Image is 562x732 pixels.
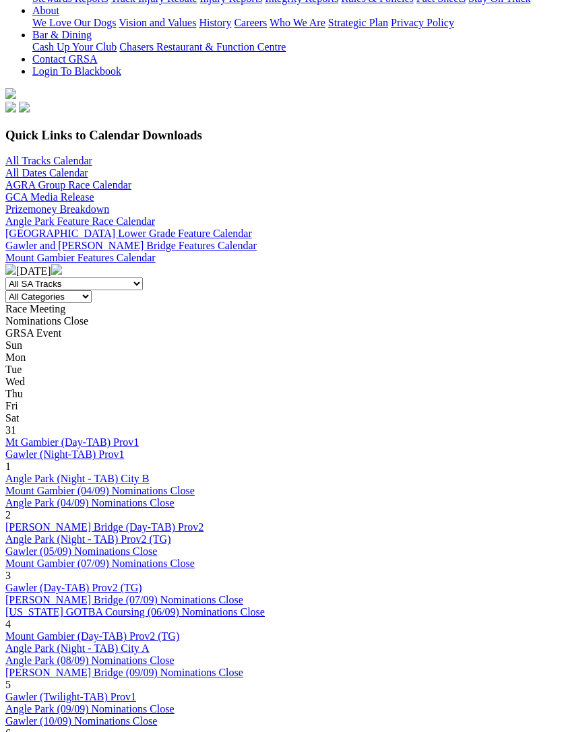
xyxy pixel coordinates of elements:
[32,17,116,28] a: We Love Our Dogs
[5,509,11,521] span: 2
[5,436,139,448] a: Mt Gambier (Day-TAB) Prov1
[5,497,175,508] a: Angle Park (04/09) Nominations Close
[5,88,16,99] img: logo-grsa-white.png
[32,53,97,65] a: Contact GRSA
[5,679,11,690] span: 5
[5,630,179,642] a: Mount Gambier (Day-TAB) Prov2 (TG)
[5,618,11,630] span: 4
[5,327,557,339] div: GRSA Event
[5,203,109,215] a: Prizemoney Breakdown
[5,715,157,727] a: Gawler (10/09) Nominations Close
[5,240,257,251] a: Gawler and [PERSON_NAME] Bridge Features Calendar
[234,17,267,28] a: Careers
[32,17,557,29] div: About
[5,558,195,569] a: Mount Gambier (07/09) Nominations Close
[5,570,11,581] span: 3
[270,17,325,28] a: Who We Are
[5,448,124,460] a: Gawler (Night-TAB) Prov1
[119,17,196,28] a: Vision and Values
[5,388,557,400] div: Thu
[5,655,175,666] a: Angle Park (08/09) Nominations Close
[5,376,557,388] div: Wed
[5,412,557,424] div: Sat
[5,582,142,593] a: Gawler (Day-TAB) Prov2 (TG)
[5,703,175,714] a: Angle Park (09/09) Nominations Close
[5,155,92,166] a: All Tracks Calendar
[5,594,243,605] a: [PERSON_NAME] Bridge (07/09) Nominations Close
[5,667,243,678] a: [PERSON_NAME] Bridge (09/09) Nominations Close
[5,264,557,277] div: [DATE]
[5,521,204,533] a: [PERSON_NAME] Bridge (Day-TAB) Prov2
[5,545,157,557] a: Gawler (05/09) Nominations Close
[5,167,88,178] a: All Dates Calendar
[119,41,286,53] a: Chasers Restaurant & Function Centre
[51,264,62,275] img: chevron-right-pager-white.svg
[5,264,16,275] img: chevron-left-pager-white.svg
[391,17,454,28] a: Privacy Policy
[5,352,557,364] div: Mon
[5,485,195,496] a: Mount Gambier (04/09) Nominations Close
[5,102,16,112] img: facebook.svg
[5,339,557,352] div: Sun
[328,17,388,28] a: Strategic Plan
[5,128,557,143] h3: Quick Links to Calendar Downloads
[5,228,252,239] a: [GEOGRAPHIC_DATA] Lower Grade Feature Calendar
[5,215,155,227] a: Angle Park Feature Race Calendar
[5,252,156,263] a: Mount Gambier Features Calendar
[5,179,131,191] a: AGRA Group Race Calendar
[5,473,150,484] a: Angle Park (Night - TAB) City B
[5,642,150,654] a: Angle Park (Night - TAB) City A
[32,5,59,16] a: About
[5,400,557,412] div: Fri
[5,691,136,702] a: Gawler (Twilight-TAB) Prov1
[32,41,557,53] div: Bar & Dining
[19,102,30,112] img: twitter.svg
[5,461,11,472] span: 1
[32,41,117,53] a: Cash Up Your Club
[5,424,16,436] span: 31
[5,364,557,376] div: Tue
[199,17,231,28] a: History
[32,65,121,77] a: Login To Blackbook
[5,191,94,203] a: GCA Media Release
[5,315,557,327] div: Nominations Close
[32,29,92,40] a: Bar & Dining
[5,303,557,315] div: Race Meeting
[5,533,171,545] a: Angle Park (Night - TAB) Prov2 (TG)
[5,606,265,618] a: [US_STATE] GOTBA Coursing (06/09) Nominations Close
